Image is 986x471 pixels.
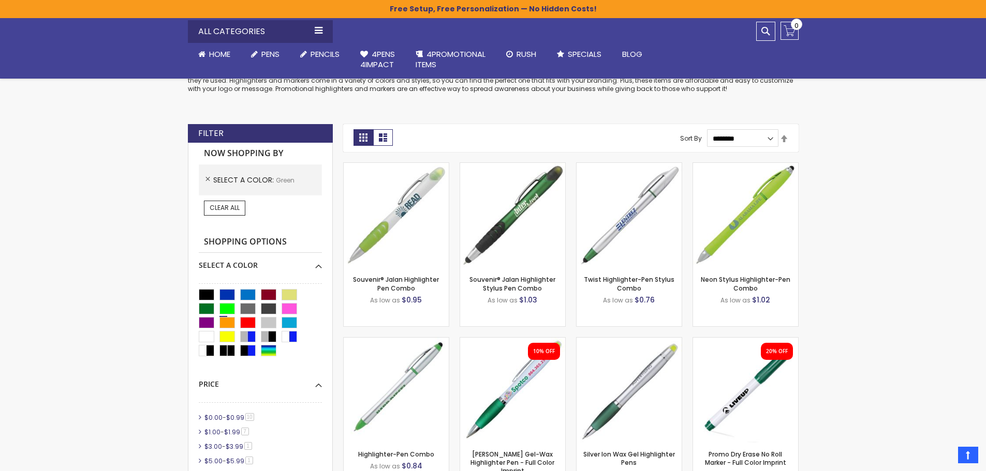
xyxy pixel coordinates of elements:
[752,295,770,305] span: $1.02
[370,296,400,305] span: As low as
[577,163,682,268] img: Twist Highlighter-Pen Stylus Combo-Green
[290,43,350,66] a: Pencils
[358,450,434,459] a: Highlighter-Pen Combo
[198,128,224,139] strong: Filter
[199,253,322,270] div: Select A Color
[241,428,249,435] span: 7
[460,337,565,346] a: Brooke Pen Gel-Wax Highlighter Combo - Full Color-Green
[344,338,449,443] img: Highlighter-Pen Combo-Green
[204,442,222,451] span: $3.00
[245,457,253,464] span: 1
[693,338,798,443] img: Promo Dry Erase No Roll Marker - Full Color Imprint-Green
[701,275,790,292] a: Neon Stylus Highlighter-Pen Combo
[360,49,395,70] span: 4Pens 4impact
[693,337,798,346] a: Promo Dry Erase No Roll Marker - Full Color Imprint-Green
[568,49,601,59] span: Specials
[693,162,798,171] a: Neon Stylus Highlighter-Pen Combo-Green
[519,295,537,305] span: $1.03
[547,43,612,66] a: Specials
[622,49,642,59] span: Blog
[402,295,422,305] span: $0.95
[781,22,799,40] a: 0
[517,49,536,59] span: Rush
[344,162,449,171] a: Souvenir® Jalan Highlighter Pen Combo-Green
[350,43,405,77] a: 4Pens4impact
[354,129,373,146] strong: Grid
[353,275,439,292] a: Souvenir® Jalan Highlighter Pen Combo
[204,201,245,215] a: Clear All
[344,337,449,346] a: Highlighter-Pen Combo-Green
[370,462,400,470] span: As low as
[226,442,243,451] span: $3.99
[583,450,675,467] a: Silver Ion Wax Gel Highlighter Pens
[460,162,565,171] a: Souvenir® Jalan Highlighter Stylus Pen Combo-Green
[584,275,674,292] a: Twist Highlighter-Pen Stylus Combo
[224,428,240,436] span: $1.99
[188,20,333,43] div: All Categories
[202,457,257,465] a: $5.00-$5.991
[204,428,220,436] span: $1.00
[705,450,786,467] a: Promo Dry Erase No Roll Marker - Full Color Imprint
[226,413,244,422] span: $0.99
[202,428,253,436] a: $1.00-$1.997
[488,296,518,305] span: As low as
[344,163,449,268] img: Souvenir® Jalan Highlighter Pen Combo-Green
[188,68,799,94] p: Promotional highlighters and markers are a great way to get your brand out there. Not only do the...
[402,461,422,471] span: $0.84
[533,348,555,355] div: 10% OFF
[226,457,244,465] span: $5.99
[460,338,565,443] img: Brooke Pen Gel-Wax Highlighter Combo - Full Color-Green
[577,338,682,443] img: Silver Ion Wax Gel Highlighter Pens-Green
[405,43,496,77] a: 4PROMOTIONALITEMS
[199,231,322,253] strong: Shopping Options
[204,413,223,422] span: $0.00
[469,275,555,292] a: Souvenir® Jalan Highlighter Stylus Pen Combo
[603,296,633,305] span: As low as
[693,163,798,268] img: Neon Stylus Highlighter-Pen Combo-Green
[680,134,702,143] label: Sort By
[766,348,788,355] div: 20% OFF
[261,49,279,59] span: Pens
[577,337,682,346] a: Silver Ion Wax Gel Highlighter Pens-Green
[311,49,340,59] span: Pencils
[210,203,240,212] span: Clear All
[204,457,223,465] span: $5.00
[188,43,241,66] a: Home
[199,372,322,389] div: Price
[794,21,799,31] span: 0
[202,442,256,451] a: $3.00-$3.991
[612,43,653,66] a: Blog
[213,175,276,185] span: Select A Color
[276,176,295,185] span: Green
[202,413,258,422] a: $0.00-$0.9910
[244,442,252,450] span: 1
[460,163,565,268] img: Souvenir® Jalan Highlighter Stylus Pen Combo-Green
[720,296,750,305] span: As low as
[199,143,322,164] strong: Now Shopping by
[245,413,254,421] span: 10
[577,162,682,171] a: Twist Highlighter-Pen Stylus Combo-Green
[496,43,547,66] a: Rush
[635,295,655,305] span: $0.76
[209,49,230,59] span: Home
[241,43,290,66] a: Pens
[416,49,485,70] span: 4PROMOTIONAL ITEMS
